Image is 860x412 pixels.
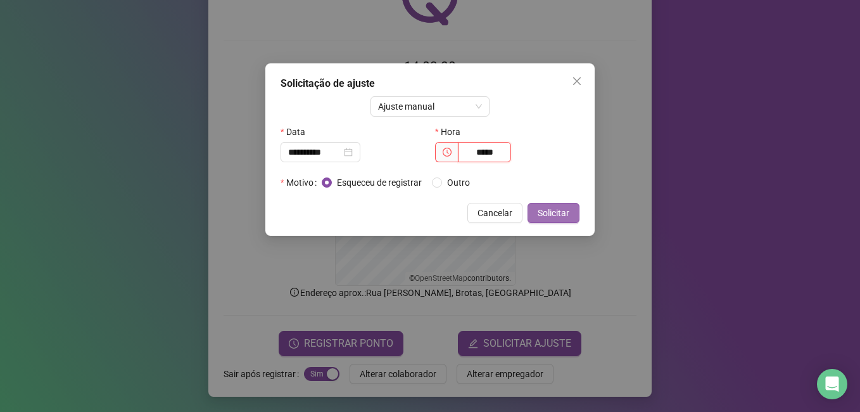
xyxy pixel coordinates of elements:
label: Hora [435,122,469,142]
button: Cancelar [467,203,522,223]
span: Outro [442,176,475,190]
button: Close [567,71,587,91]
label: Motivo [281,172,322,193]
span: Ajuste manual [378,97,483,116]
span: Esqueceu de registrar [332,176,427,190]
button: Solicitar [528,203,579,223]
span: Cancelar [477,206,512,220]
span: clock-circle [443,148,452,157]
div: Open Intercom Messenger [817,369,847,399]
span: Solicitar [538,206,569,220]
label: Data [281,122,313,142]
div: Solicitação de ajuste [281,76,579,91]
span: close [572,76,582,86]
